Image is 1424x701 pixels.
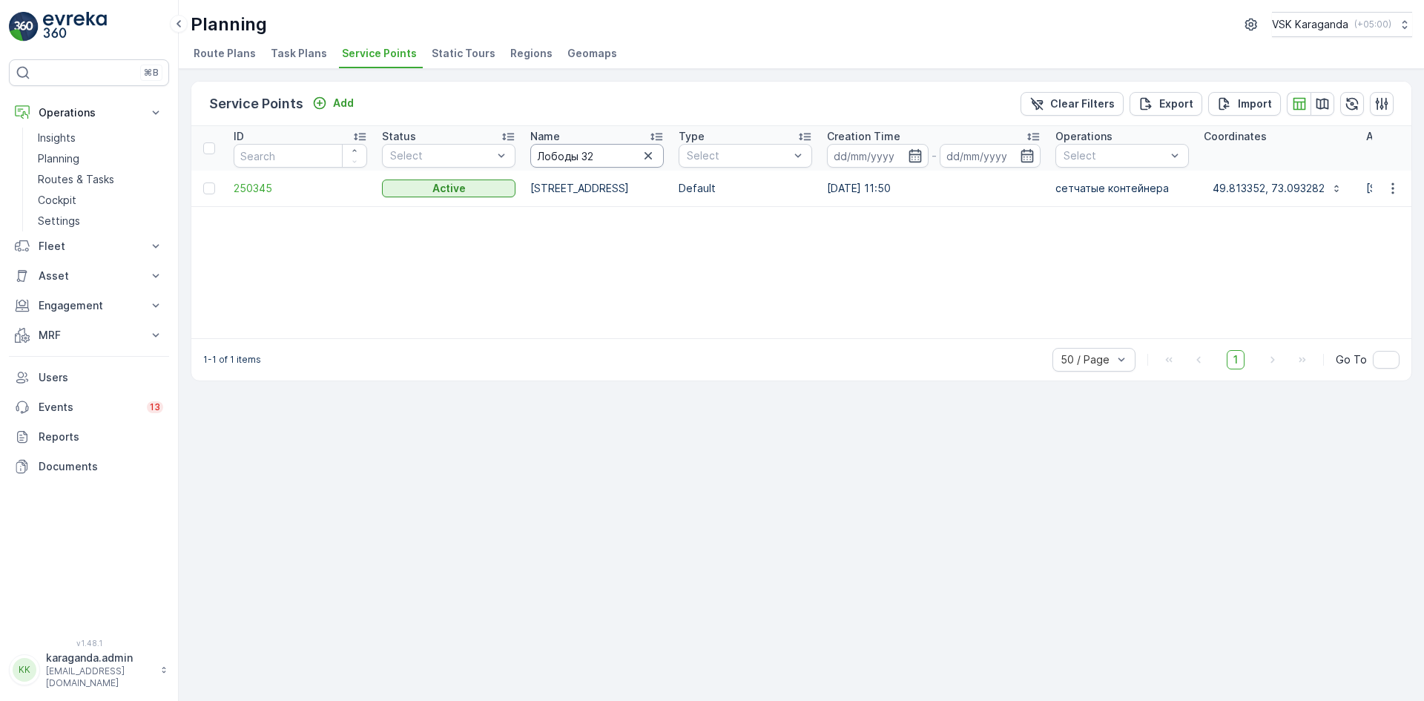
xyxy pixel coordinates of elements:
button: Engagement [9,291,169,320]
p: Operations [39,105,139,120]
a: 250345 [234,181,367,196]
button: Asset [9,261,169,291]
p: MRF [39,328,139,343]
p: - [932,147,937,165]
td: [DATE] 11:50 [820,171,1048,206]
input: dd/mm/yyyy [827,144,929,168]
td: сетчатыe контейнера [1048,171,1196,206]
p: Service Points [209,93,303,114]
a: Users [9,363,169,392]
td: Default [671,171,820,206]
div: KK [13,658,36,682]
button: MRF [9,320,169,350]
button: Operations [9,98,169,128]
p: Select [1064,148,1166,163]
button: Add [306,94,360,112]
p: Cockpit [38,193,76,208]
p: Documents [39,459,163,474]
p: Status [382,129,416,144]
p: [EMAIL_ADDRESS][DOMAIN_NAME] [46,665,153,689]
span: Route Plans [194,46,256,61]
button: Clear Filters [1021,92,1124,116]
td: [STREET_ADDRESS] [523,171,671,206]
span: Geomaps [567,46,617,61]
p: 49.813352, 73.093282 [1213,181,1325,196]
span: 1 [1227,350,1245,369]
a: Events13 [9,392,169,422]
p: Planning [191,13,267,36]
a: Routes & Tasks [32,169,169,190]
a: Cockpit [32,190,169,211]
p: Select [390,148,492,163]
div: Toggle Row Selected [203,182,215,194]
button: VSK Karaganda(+05:00) [1272,12,1412,37]
p: Type [679,129,705,144]
p: Coordinates [1204,129,1267,144]
a: Planning [32,148,169,169]
p: ⌘B [144,67,159,79]
span: Static Tours [432,46,495,61]
img: logo [9,12,39,42]
input: dd/mm/yyyy [940,144,1041,168]
p: Routes & Tasks [38,172,114,187]
p: Users [39,370,163,385]
button: Active [382,180,515,197]
p: Select [687,148,789,163]
p: ID [234,129,244,144]
p: Clear Filters [1050,96,1115,111]
a: Documents [9,452,169,481]
button: Fleet [9,231,169,261]
p: 13 [150,401,160,413]
p: Engagement [39,298,139,313]
p: Events [39,400,138,415]
img: logo_light-DOdMpM7g.png [43,12,107,42]
p: 1-1 of 1 items [203,354,261,366]
a: Settings [32,211,169,231]
p: Add [333,96,354,111]
p: Insights [38,131,76,145]
p: VSK Karaganda [1272,17,1348,32]
p: Name [530,129,560,144]
p: Asset [39,269,139,283]
a: Reports [9,422,169,452]
span: v 1.48.1 [9,639,169,648]
span: Task Plans [271,46,327,61]
p: Address [1366,129,1409,144]
button: Export [1130,92,1202,116]
p: Import [1238,96,1272,111]
input: Search [234,144,367,168]
p: Creation Time [827,129,900,144]
p: Active [432,181,466,196]
p: karaganda.admin [46,651,153,665]
p: Operations [1055,129,1112,144]
p: Reports [39,430,163,444]
span: Go To [1336,352,1367,367]
span: Service Points [342,46,417,61]
p: Settings [38,214,80,228]
p: Fleet [39,239,139,254]
p: ( +05:00 ) [1354,19,1391,30]
button: Import [1208,92,1281,116]
input: Search [530,144,664,168]
span: Regions [510,46,553,61]
button: KKkaraganda.admin[EMAIL_ADDRESS][DOMAIN_NAME] [9,651,169,689]
button: 49.813352, 73.093282 [1204,177,1351,200]
a: Insights [32,128,169,148]
p: Planning [38,151,79,166]
p: Export [1159,96,1193,111]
